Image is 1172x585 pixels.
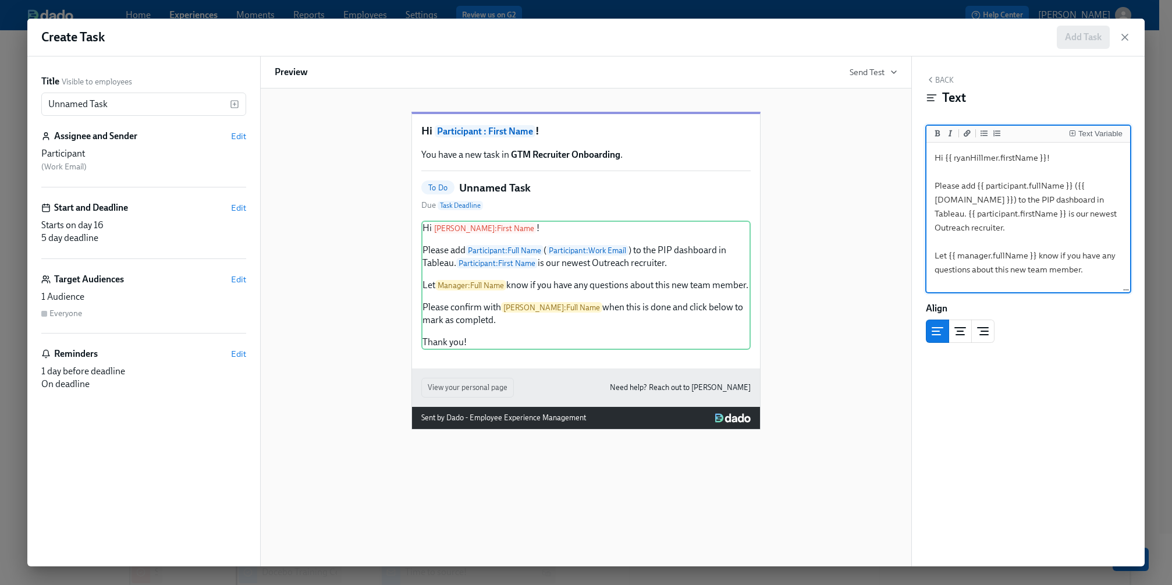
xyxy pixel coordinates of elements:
button: View your personal page [421,378,514,398]
button: Add italic text [944,127,956,139]
div: Hi[PERSON_NAME]:First Name! Please addParticipant:Full Name(Participant:Work Email) to the PIP da... [421,221,751,350]
a: Need help? Reach out to [PERSON_NAME] [610,381,751,394]
svg: Insert text variable [230,100,239,109]
img: Dado [715,413,751,423]
h1: Create Task [41,29,105,46]
button: center aligned [949,320,972,343]
div: Text Variable [1078,130,1123,138]
h6: Start and Deadline [54,201,128,214]
h4: Text [942,89,966,107]
button: Add a link [961,127,973,139]
div: Sent by Dado - Employee Experience Management [421,412,586,424]
span: Due [421,200,483,211]
span: Task Deadline [438,201,483,210]
div: Block ID: brF8br6PJ [926,352,1131,365]
div: text alignment [926,320,995,343]
span: 5 day deadline [41,232,98,243]
h6: Reminders [54,348,98,360]
h1: Hi ! [421,123,751,139]
svg: Right [976,324,990,338]
button: Edit [231,348,246,360]
span: View your personal page [428,382,507,393]
button: Back [926,75,954,84]
div: Starts on day 16 [41,219,246,232]
div: Assignee and SenderEditParticipant (Work Email) [41,130,246,187]
button: Edit [231,274,246,285]
div: 1 day before deadline [41,365,246,378]
strong: GTM Recruiter Onboarding [511,149,620,160]
button: Edit [231,130,246,142]
div: Everyone [49,308,82,319]
div: Start and DeadlineEditStarts on day 165 day deadline [41,201,246,259]
button: Add bold text [932,127,943,139]
button: right aligned [971,320,995,343]
div: Target AudiencesEdit1 AudienceEveryone [41,273,246,334]
div: RemindersEdit1 day before deadlineOn deadline [41,348,246,391]
button: left aligned [926,320,949,343]
h6: Preview [275,66,308,79]
span: Participant : First Name [435,125,535,137]
button: Add unordered list [978,127,990,139]
span: Visible to employees [62,76,132,87]
p: You have a new task in . [421,148,751,161]
div: 1 Audience [41,290,246,303]
button: Insert Text Variable [1067,127,1125,139]
svg: Left [931,324,944,338]
div: On deadline [41,378,246,391]
span: ( Work Email ) [41,162,87,172]
div: Participant [41,147,246,160]
h6: Target Audiences [54,273,124,286]
button: Add ordered list [991,127,1003,139]
h6: Assignee and Sender [54,130,137,143]
h5: Unnamed Task [459,180,531,196]
button: Edit [231,202,246,214]
svg: Center [953,324,967,338]
span: To Do [421,183,454,192]
label: Title [41,75,59,88]
textarea: Hi {{ ryanHillmer.firstName }}! Please add {{ participant.fullName }} ({{ [DOMAIN_NAME] }}) to th... [929,145,1128,366]
label: Align [926,302,947,315]
button: Send Test [850,66,897,78]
